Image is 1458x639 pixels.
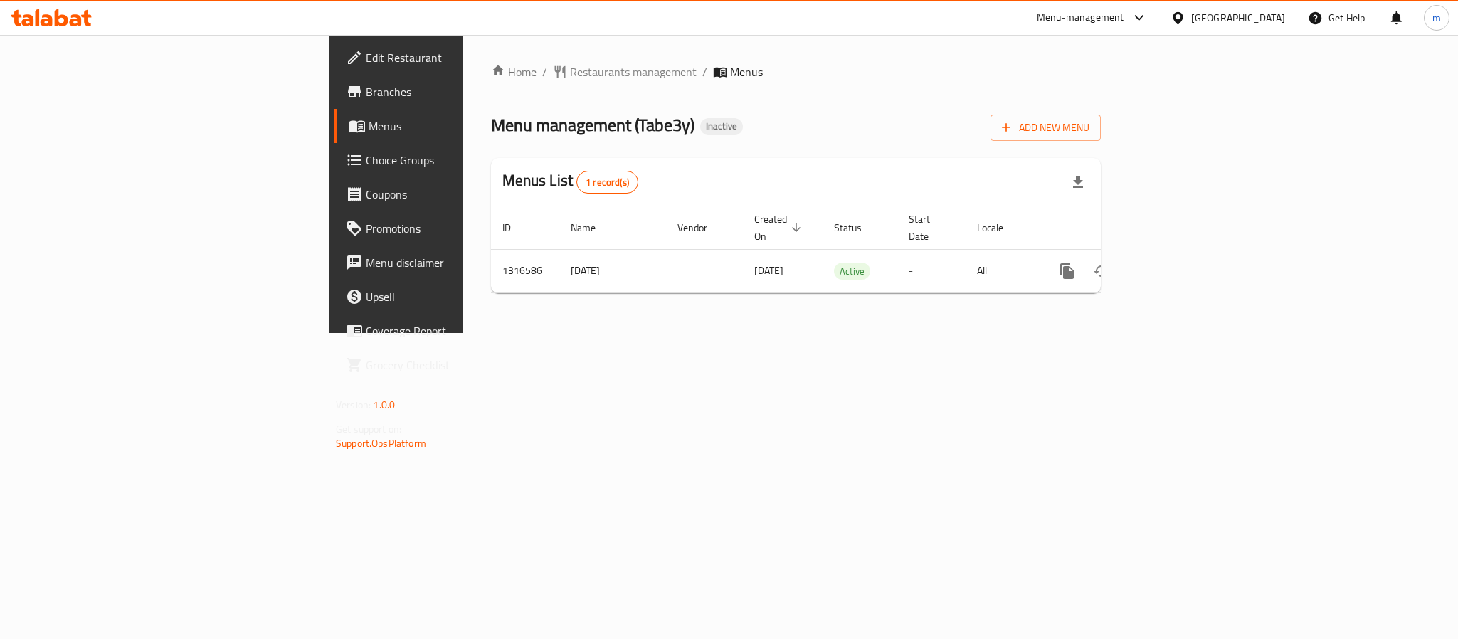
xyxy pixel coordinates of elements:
[570,63,697,80] span: Restaurants management
[1039,206,1198,250] th: Actions
[366,254,561,271] span: Menu disclaimer
[334,109,572,143] a: Menus
[1061,165,1095,199] div: Export file
[702,63,707,80] li: /
[366,49,561,66] span: Edit Restaurant
[366,152,561,169] span: Choice Groups
[334,348,572,382] a: Grocery Checklist
[369,117,561,134] span: Menus
[334,280,572,314] a: Upsell
[502,170,638,194] h2: Menus List
[897,249,966,292] td: -
[366,357,561,374] span: Grocery Checklist
[366,186,561,203] span: Coupons
[334,245,572,280] a: Menu disclaimer
[1191,10,1285,26] div: [GEOGRAPHIC_DATA]
[334,41,572,75] a: Edit Restaurant
[571,219,614,236] span: Name
[502,219,529,236] span: ID
[1002,119,1089,137] span: Add New Menu
[366,288,561,305] span: Upsell
[559,249,666,292] td: [DATE]
[834,219,880,236] span: Status
[730,63,763,80] span: Menus
[366,220,561,237] span: Promotions
[677,219,726,236] span: Vendor
[336,420,401,438] span: Get support on:
[373,396,395,414] span: 1.0.0
[577,176,638,189] span: 1 record(s)
[1432,10,1441,26] span: m
[754,211,805,245] span: Created On
[754,261,783,280] span: [DATE]
[834,263,870,280] span: Active
[700,120,743,132] span: Inactive
[1037,9,1124,26] div: Menu-management
[491,109,694,141] span: Menu management ( Tabe3y )
[334,143,572,177] a: Choice Groups
[700,118,743,135] div: Inactive
[336,396,371,414] span: Version:
[491,63,1101,80] nav: breadcrumb
[553,63,697,80] a: Restaurants management
[366,322,561,339] span: Coverage Report
[334,314,572,348] a: Coverage Report
[1084,254,1119,288] button: Change Status
[977,219,1022,236] span: Locale
[909,211,949,245] span: Start Date
[334,75,572,109] a: Branches
[491,206,1198,293] table: enhanced table
[966,249,1039,292] td: All
[334,211,572,245] a: Promotions
[576,171,638,194] div: Total records count
[336,434,426,453] a: Support.OpsPlatform
[334,177,572,211] a: Coupons
[366,83,561,100] span: Branches
[991,115,1101,141] button: Add New Menu
[1050,254,1084,288] button: more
